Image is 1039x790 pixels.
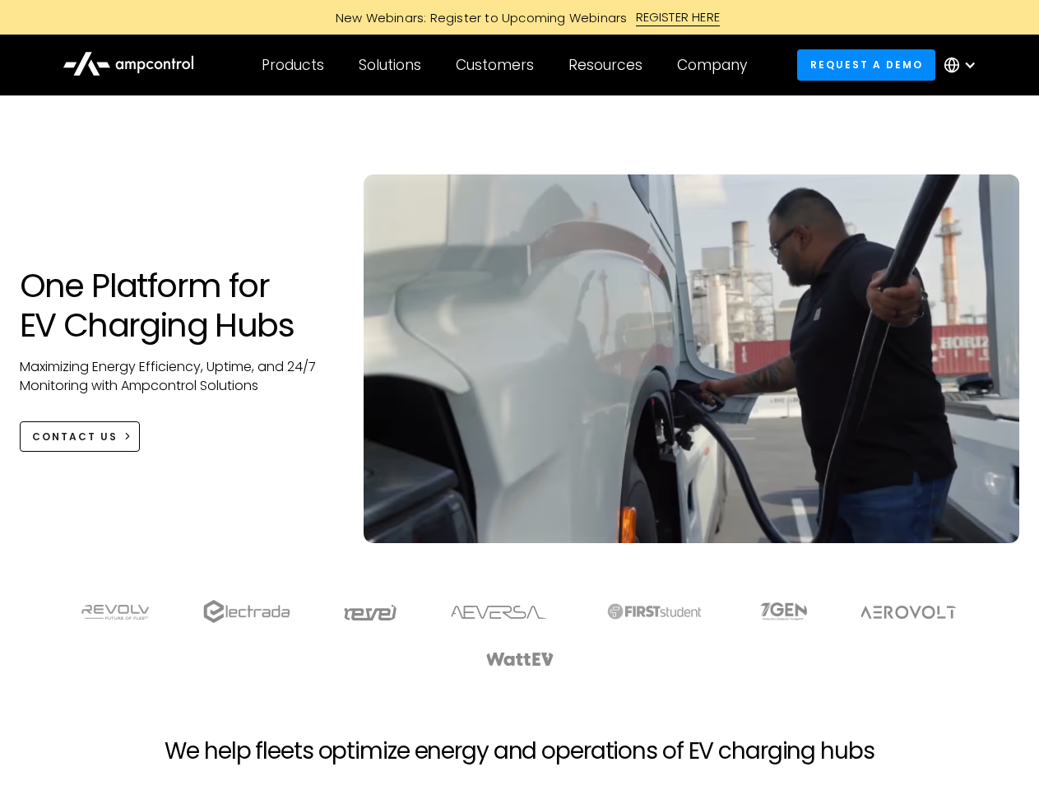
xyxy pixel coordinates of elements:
[20,421,141,452] a: CONTACT US
[568,56,642,74] div: Resources
[32,430,118,444] div: CONTACT US
[677,56,747,74] div: Company
[203,600,290,623] img: electrada logo
[20,266,332,345] h1: One Platform for EV Charging Hubs
[456,56,534,74] div: Customers
[485,653,554,666] img: WattEV logo
[20,358,332,395] p: Maximizing Energy Efficiency, Uptime, and 24/7 Monitoring with Ampcontrol Solutions
[359,56,421,74] div: Solutions
[262,56,324,74] div: Products
[165,737,874,765] h2: We help fleets optimize energy and operations of EV charging hubs
[860,606,958,619] img: Aerovolt Logo
[150,8,890,26] a: New Webinars: Register to Upcoming WebinarsREGISTER HERE
[319,9,636,26] div: New Webinars: Register to Upcoming Webinars
[797,49,935,80] a: Request a demo
[636,8,721,26] div: REGISTER HERE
